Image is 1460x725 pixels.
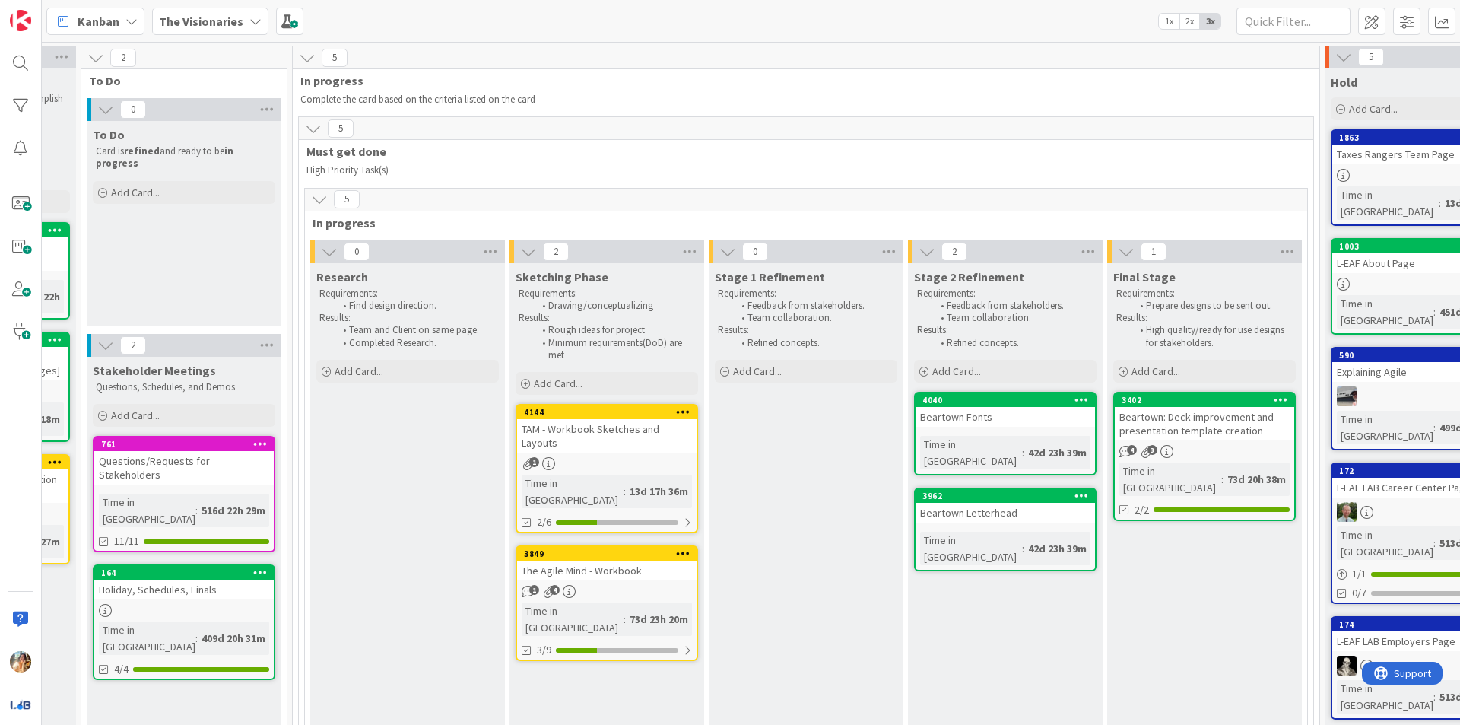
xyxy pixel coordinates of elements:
[624,483,626,500] span: :
[1352,585,1366,601] span: 0/7
[517,561,697,580] div: The Agile Mind - Workbook
[534,377,582,390] span: Add Card...
[1159,14,1179,29] span: 1x
[1337,386,1357,406] img: jB
[1337,502,1357,522] img: SH
[1433,688,1436,705] span: :
[529,457,539,467] span: 1
[1224,471,1290,488] div: 73d 20h 38m
[718,324,894,336] p: Results:
[1113,269,1176,285] span: Final Stage
[517,547,697,561] div: 3849
[96,145,236,170] strong: in progress
[328,119,354,138] span: 5
[1116,312,1293,324] p: Results:
[1115,393,1294,407] div: 3402
[96,381,272,393] p: Questions, Schedules, and Demos
[914,392,1097,475] a: 4040Beartown FontsTime in [GEOGRAPHIC_DATA]:42d 23h 39m
[516,404,698,533] a: 4144TAM - Workbook Sketches and LayoutsTime in [GEOGRAPHIC_DATA]:13d 17h 36m2/6
[742,243,768,261] span: 0
[1337,186,1439,220] div: Time in [GEOGRAPHIC_DATA]
[300,93,535,106] span: Complete the card based on the criteria listed on the card
[1115,393,1294,440] div: 3402Beartown: Deck improvement and presentation template creation
[534,300,696,312] li: Drawing/conceptualizing
[10,651,31,673] img: JF
[306,164,1289,176] p: High Priority Task(s)
[111,186,160,199] span: Add Card...
[550,585,560,595] span: 4
[517,405,697,419] div: 4144
[1131,364,1180,378] span: Add Card...
[1024,540,1090,557] div: 42d 23h 39m
[1147,445,1157,455] span: 3
[1116,288,1293,300] p: Requirements:
[334,190,360,208] span: 5
[543,243,569,261] span: 2
[1115,407,1294,440] div: Beartown: Deck improvement and presentation template creation
[1022,444,1024,461] span: :
[93,363,216,378] span: Stakeholder Meetings
[313,215,1288,231] span: In progress
[93,436,275,552] a: 761Questions/Requests for StakeholdersTime in [GEOGRAPHIC_DATA]:516d 22h 29m11/11
[124,145,160,157] strong: refined
[522,475,624,508] div: Time in [GEOGRAPHIC_DATA]
[1022,540,1024,557] span: :
[99,494,195,527] div: Time in [GEOGRAPHIC_DATA]
[916,407,1095,427] div: Beartown Fonts
[1337,526,1433,560] div: Time in [GEOGRAPHIC_DATA]
[922,491,1095,501] div: 3962
[10,694,31,715] img: avatar
[335,324,497,336] li: Team and Client on same page.
[537,642,551,658] span: 3/9
[916,489,1095,503] div: 3962
[1337,680,1433,714] div: Time in [GEOGRAPHIC_DATA]
[101,568,274,578] div: 164
[932,300,1094,312] li: Feedback from stakeholders.
[1337,656,1357,676] img: WS
[733,300,895,312] li: Feedback from stakeholders.
[519,288,695,300] p: Requirements:
[1331,75,1357,90] span: Hold
[96,145,272,170] p: Card is and ready to be
[733,312,895,324] li: Team collaboration.
[1236,8,1350,35] input: Quick Filter...
[537,514,551,530] span: 2/6
[110,49,136,67] span: 2
[94,451,274,485] div: Questions/Requests for Stakeholders
[335,300,497,312] li: Find design direction.
[517,419,697,453] div: TAM - Workbook Sketches and Layouts
[916,393,1095,427] div: 4040Beartown Fonts
[1358,48,1384,66] span: 5
[159,14,243,29] b: The Visionaries
[932,337,1094,349] li: Refined concepts.
[517,547,697,580] div: 3849The Agile Mind - Workbook
[319,312,496,324] p: Results:
[89,73,268,88] span: To Do
[93,127,125,142] span: To Do
[300,73,1300,88] span: In progress
[1433,304,1436,320] span: :
[1221,471,1224,488] span: :
[932,312,1094,324] li: Team collaboration.
[198,502,269,519] div: 516d 22h 29m
[1433,535,1436,552] span: :
[914,488,1097,571] a: 3962Beartown LetterheadTime in [GEOGRAPHIC_DATA]:42d 23h 39m
[1113,392,1296,521] a: 3402Beartown: Deck improvement and presentation template creationTime in [GEOGRAPHIC_DATA]:73d 20...
[1141,243,1166,261] span: 1
[916,489,1095,523] div: 3962Beartown Letterhead
[941,243,967,261] span: 2
[344,243,370,261] span: 0
[93,564,275,680] a: 164Holiday, Schedules, FinalsTime in [GEOGRAPHIC_DATA]:409d 20h 31m4/4
[718,288,894,300] p: Requirements:
[78,12,119,30] span: Kanban
[99,622,195,655] div: Time in [GEOGRAPHIC_DATA]
[524,549,697,559] div: 3849
[922,395,1095,405] div: 4040
[1352,566,1366,582] span: 1 / 1
[1433,419,1436,436] span: :
[516,545,698,661] a: 3849The Agile Mind - WorkbookTime in [GEOGRAPHIC_DATA]:73d 23h 20m3/9
[917,288,1093,300] p: Requirements:
[914,269,1024,285] span: Stage 2 Refinement
[32,2,69,21] span: Support
[519,312,695,324] p: Results:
